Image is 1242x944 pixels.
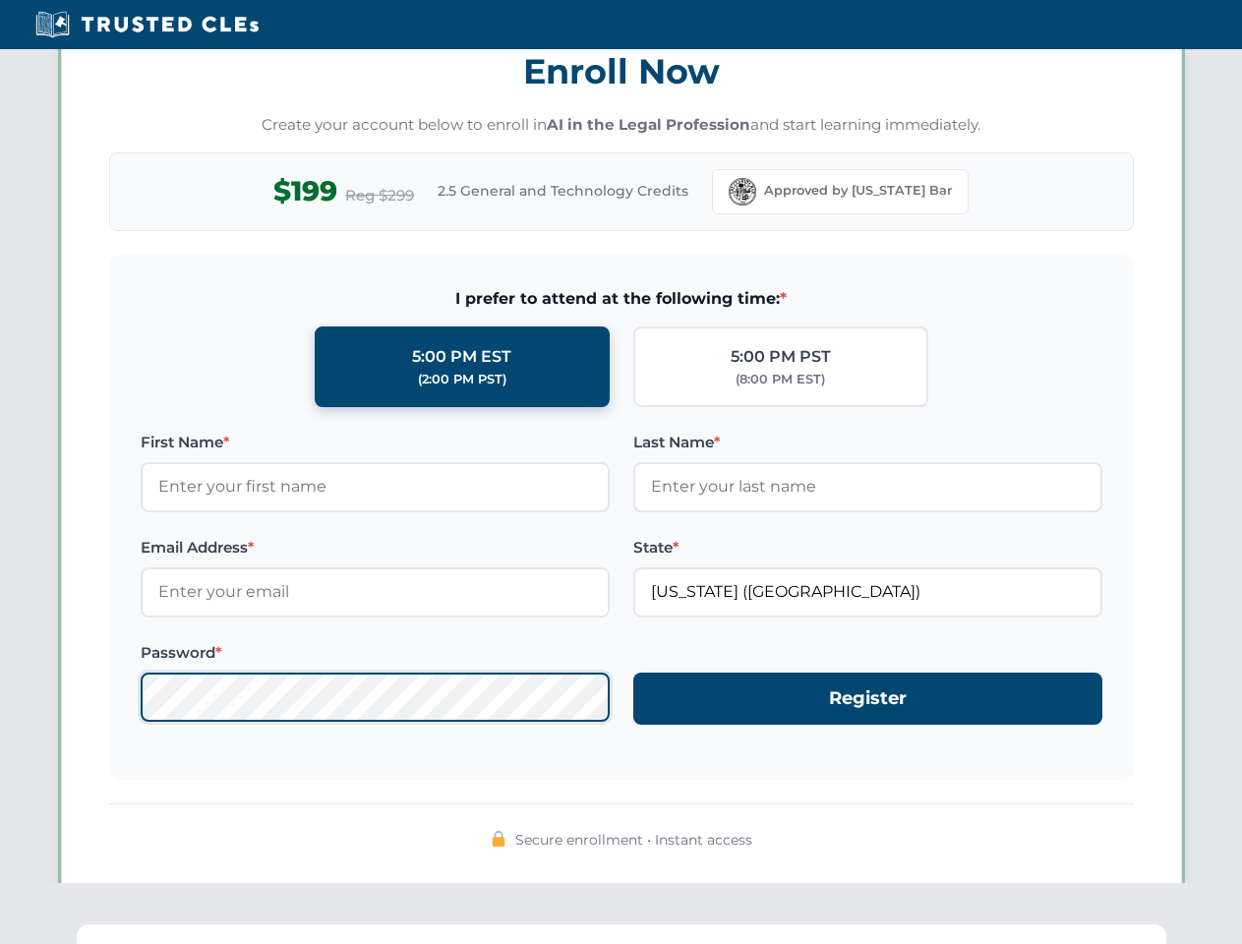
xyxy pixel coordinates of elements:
[141,567,610,617] input: Enter your email
[633,673,1102,725] button: Register
[141,462,610,511] input: Enter your first name
[109,114,1134,137] p: Create your account below to enroll in and start learning immediately.
[141,431,610,454] label: First Name
[141,286,1102,312] span: I prefer to attend at the following time:
[736,370,825,389] div: (8:00 PM EST)
[30,10,265,39] img: Trusted CLEs
[633,567,1102,617] input: Florida (FL)
[633,431,1102,454] label: Last Name
[731,344,831,370] div: 5:00 PM PST
[412,344,511,370] div: 5:00 PM EST
[345,184,414,207] span: Reg $299
[515,829,752,851] span: Secure enrollment • Instant access
[633,536,1102,560] label: State
[729,178,756,206] img: Florida Bar
[418,370,506,389] div: (2:00 PM PST)
[273,169,337,213] span: $199
[764,181,952,201] span: Approved by [US_STATE] Bar
[547,115,750,134] strong: AI in the Legal Profession
[438,180,688,202] span: 2.5 General and Technology Credits
[109,40,1134,102] h3: Enroll Now
[491,831,506,847] img: 🔒
[141,641,610,665] label: Password
[141,536,610,560] label: Email Address
[633,462,1102,511] input: Enter your last name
